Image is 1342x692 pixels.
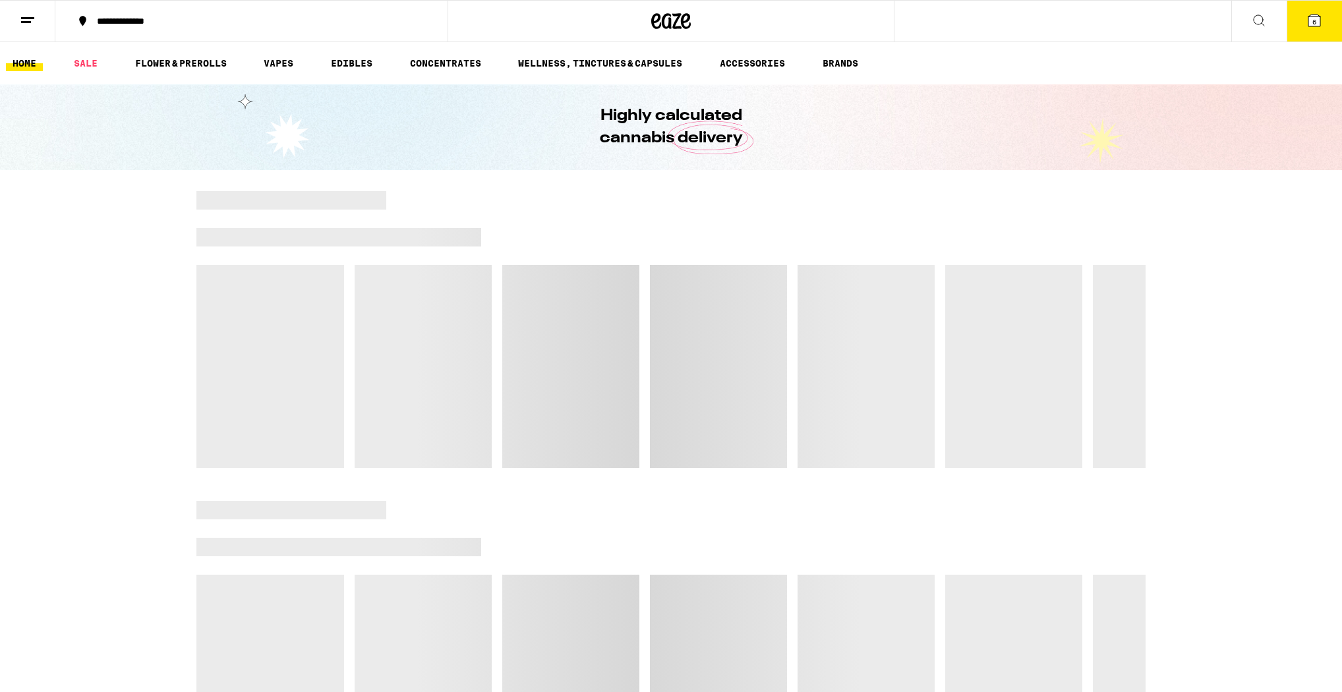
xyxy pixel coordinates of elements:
[511,55,689,71] a: WELLNESS, TINCTURES & CAPSULES
[257,55,300,71] a: VAPES
[816,55,865,71] button: BRANDS
[562,105,780,150] h1: Highly calculated cannabis delivery
[6,55,43,71] a: HOME
[713,55,792,71] a: ACCESSORIES
[67,55,104,71] a: SALE
[1287,1,1342,42] button: 6
[1312,18,1316,26] span: 6
[403,55,488,71] a: CONCENTRATES
[324,55,379,71] a: EDIBLES
[129,55,233,71] a: FLOWER & PREROLLS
